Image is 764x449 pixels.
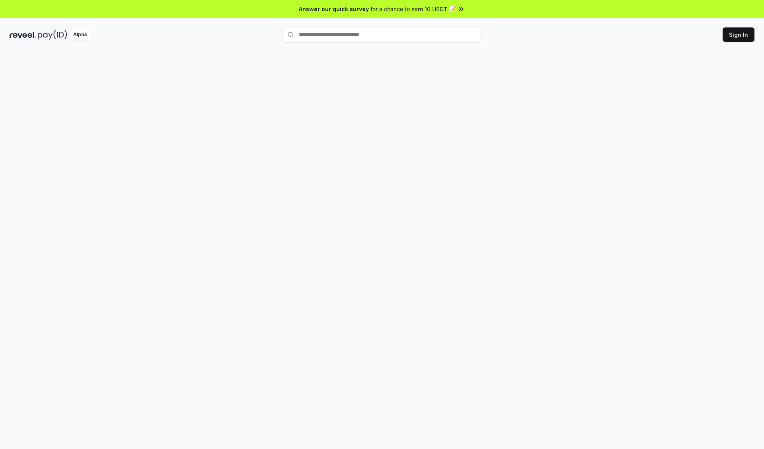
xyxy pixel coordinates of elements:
span: Answer our quick survey [299,5,369,13]
div: Alpha [69,30,91,40]
img: reveel_dark [10,30,36,40]
span: for a chance to earn 10 USDT 📝 [370,5,456,13]
img: pay_id [38,30,67,40]
button: Sign In [723,27,754,42]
